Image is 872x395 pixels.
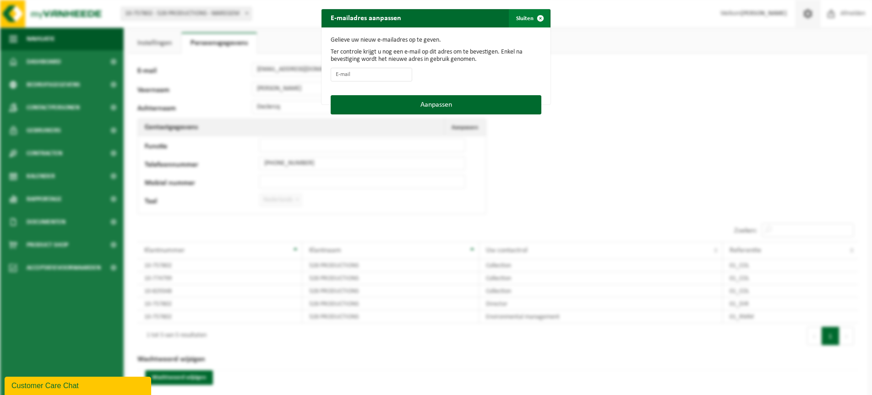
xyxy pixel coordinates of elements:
h2: E-mailadres aanpassen [322,9,410,27]
button: Sluiten [509,9,550,27]
p: Gelieve uw nieuw e-mailadres op te geven. [331,37,541,44]
iframe: chat widget [5,375,153,395]
button: Aanpassen [331,95,541,114]
p: Ter controle krijgt u nog een e-mail op dit adres om te bevestigen. Enkel na bevestiging wordt he... [331,49,541,63]
input: E-mail [331,68,412,81]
